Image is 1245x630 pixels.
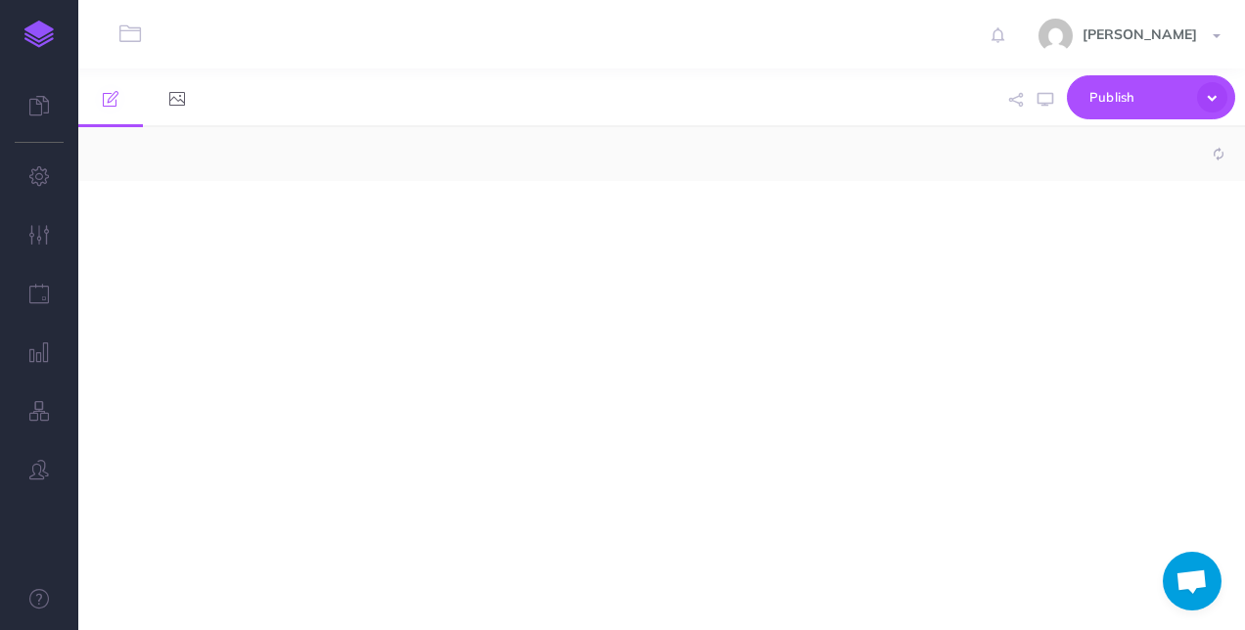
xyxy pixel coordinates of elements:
[24,21,54,48] img: logo-mark.svg
[1163,552,1222,610] div: Open chat
[1067,75,1235,119] button: Publish
[1038,19,1073,53] img: 986343b1537ab5e6f2f7b14bb58b00bb.jpg
[1089,82,1187,112] span: Publish
[1073,25,1207,43] span: [PERSON_NAME]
